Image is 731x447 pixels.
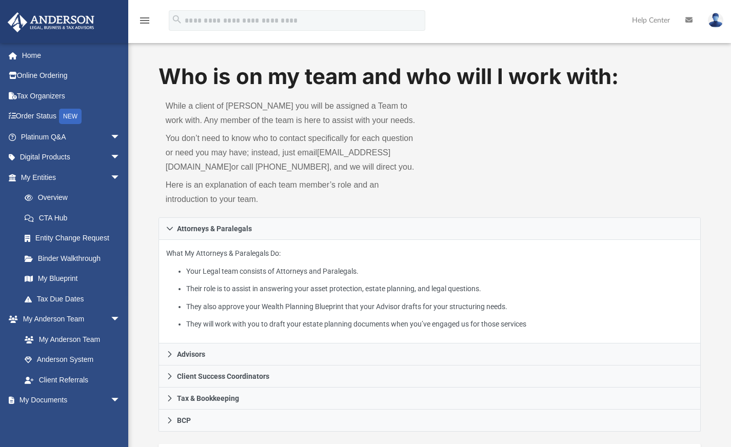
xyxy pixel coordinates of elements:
[159,217,701,240] a: Attorneys & Paralegals
[14,208,136,228] a: CTA Hub
[186,300,693,313] li: They also approve your Wealth Planning Blueprint that your Advisor drafts for your structuring ne...
[7,86,136,106] a: Tax Organizers
[159,62,701,92] h1: Who is on my team and who will I work with:
[159,365,701,388] a: Client Success Coordinators
[159,240,701,344] div: Attorneys & Paralegals
[159,343,701,365] a: Advisors
[14,228,136,249] a: Entity Change Request
[177,417,191,424] span: BCP
[110,167,131,188] span: arrow_drop_down
[7,390,131,411] a: My Documentsarrow_drop_down
[166,131,423,174] p: You don’t need to know who to contact specifically for each question or need you may have; instea...
[177,395,239,402] span: Tax & Bookkeeping
[14,269,131,289] a: My Blueprint
[59,109,82,124] div: NEW
[14,329,126,350] a: My Anderson Team
[708,13,723,28] img: User Pic
[110,309,131,330] span: arrow_drop_down
[14,370,131,390] a: Client Referrals
[159,410,701,432] a: BCP
[166,247,694,331] p: What My Attorneys & Paralegals Do:
[7,167,136,188] a: My Entitiesarrow_drop_down
[7,309,131,330] a: My Anderson Teamarrow_drop_down
[159,388,701,410] a: Tax & Bookkeeping
[139,14,151,27] i: menu
[14,248,136,269] a: Binder Walkthrough
[14,289,136,309] a: Tax Due Dates
[166,178,423,207] p: Here is an explanation of each team member’s role and an introduction to your team.
[177,373,269,380] span: Client Success Coordinators
[110,390,131,411] span: arrow_drop_down
[177,351,205,358] span: Advisors
[110,147,131,168] span: arrow_drop_down
[110,127,131,148] span: arrow_drop_down
[14,188,136,208] a: Overview
[139,19,151,27] a: menu
[14,350,131,370] a: Anderson System
[186,282,693,295] li: Their role is to assist in answering your asset protection, estate planning, and legal questions.
[186,265,693,278] li: Your Legal team consists of Attorneys and Paralegals.
[7,66,136,86] a: Online Ordering
[5,12,97,32] img: Anderson Advisors Platinum Portal
[177,225,252,232] span: Attorneys & Paralegals
[7,106,136,127] a: Order StatusNEW
[186,318,693,331] li: They will work with you to draft your estate planning documents when you’ve engaged us for those ...
[171,14,183,25] i: search
[166,99,423,128] p: While a client of [PERSON_NAME] you will be assigned a Team to work with. Any member of the team ...
[14,410,126,431] a: Box
[7,147,136,168] a: Digital Productsarrow_drop_down
[166,148,390,171] a: [EMAIL_ADDRESS][DOMAIN_NAME]
[7,45,136,66] a: Home
[7,127,136,147] a: Platinum Q&Aarrow_drop_down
